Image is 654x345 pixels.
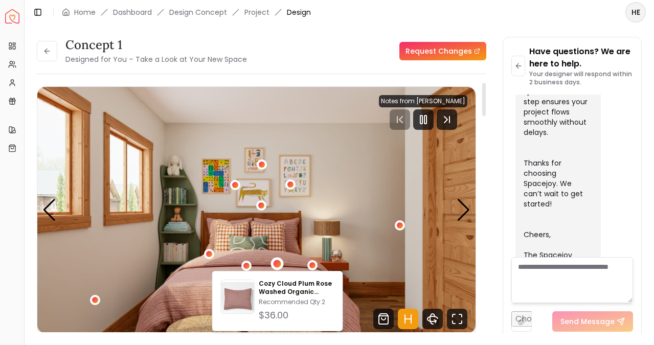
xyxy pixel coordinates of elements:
div: $36.00 [259,308,334,323]
svg: Hotspots Toggle [398,309,418,329]
h3: concept 1 [65,37,247,53]
a: Spacejoy [5,9,19,24]
nav: breadcrumb [62,7,311,17]
li: Design Concept [169,7,227,17]
svg: 360 View [422,309,443,329]
a: Request Changes [399,42,486,60]
div: 1 / 5 [37,87,476,333]
div: Carousel [37,87,476,333]
svg: Fullscreen [447,309,467,329]
svg: Pause [417,113,430,126]
a: Cozy Cloud Plum Rose Washed Organic Cotton Kids Quilted Pillow ShamCozy Cloud Plum Rose Washed Or... [221,280,334,323]
svg: Shop Products from this design [373,309,394,329]
span: Design [287,7,311,17]
p: Recommended Qty: 2 [259,298,334,306]
div: Next slide [457,199,470,221]
img: Cozy Cloud Plum Rose Washed Organic Cotton Kids Quilted Pillow Sham [221,282,255,315]
p: Cozy Cloud Plum Rose Washed Organic Cotton Kids Quilted Pillow Sham [259,280,334,296]
img: Spacejoy Logo [5,9,19,24]
span: HE [626,3,645,21]
div: Notes from [PERSON_NAME] [379,95,467,107]
p: Your designer will respond within 2 business days. [529,70,633,86]
img: Design Render 1 [37,87,476,333]
button: HE [625,2,646,22]
p: Have questions? We are here to help. [529,45,633,70]
small: Designed for You – Take a Look at Your New Space [65,54,247,64]
a: Dashboard [113,7,152,17]
svg: Next Track [437,109,457,130]
div: Previous slide [42,199,56,221]
a: Home [74,7,96,17]
a: Project [244,7,269,17]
